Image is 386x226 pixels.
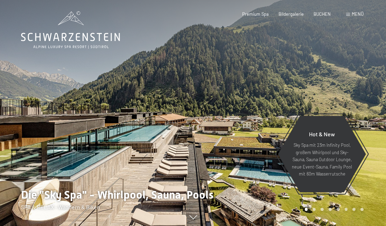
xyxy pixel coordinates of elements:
div: Carousel Page 1 (Current Slide) [305,208,308,211]
span: Hot & New [309,131,335,137]
div: Carousel Page 5 [337,208,340,211]
div: Carousel Page 3 [321,208,324,211]
div: Carousel Pagination [302,208,364,211]
div: Carousel Page 2 [313,208,316,211]
a: BUCHEN [314,11,331,17]
div: Carousel Page 4 [329,208,332,211]
div: Carousel Page 8 [360,208,364,211]
div: Carousel Page 6 [345,208,348,211]
span: Menü [352,11,364,17]
a: Bildergalerie [279,11,304,17]
div: Carousel Page 7 [352,208,356,211]
a: Premium Spa [242,11,269,17]
a: Hot & New Sky Spa mit 23m Infinity Pool, großem Whirlpool und Sky-Sauna, Sauna Outdoor Lounge, ne... [278,116,366,193]
p: Sky Spa mit 23m Infinity Pool, großem Whirlpool und Sky-Sauna, Sauna Outdoor Lounge, neue Event-S... [292,142,352,177]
